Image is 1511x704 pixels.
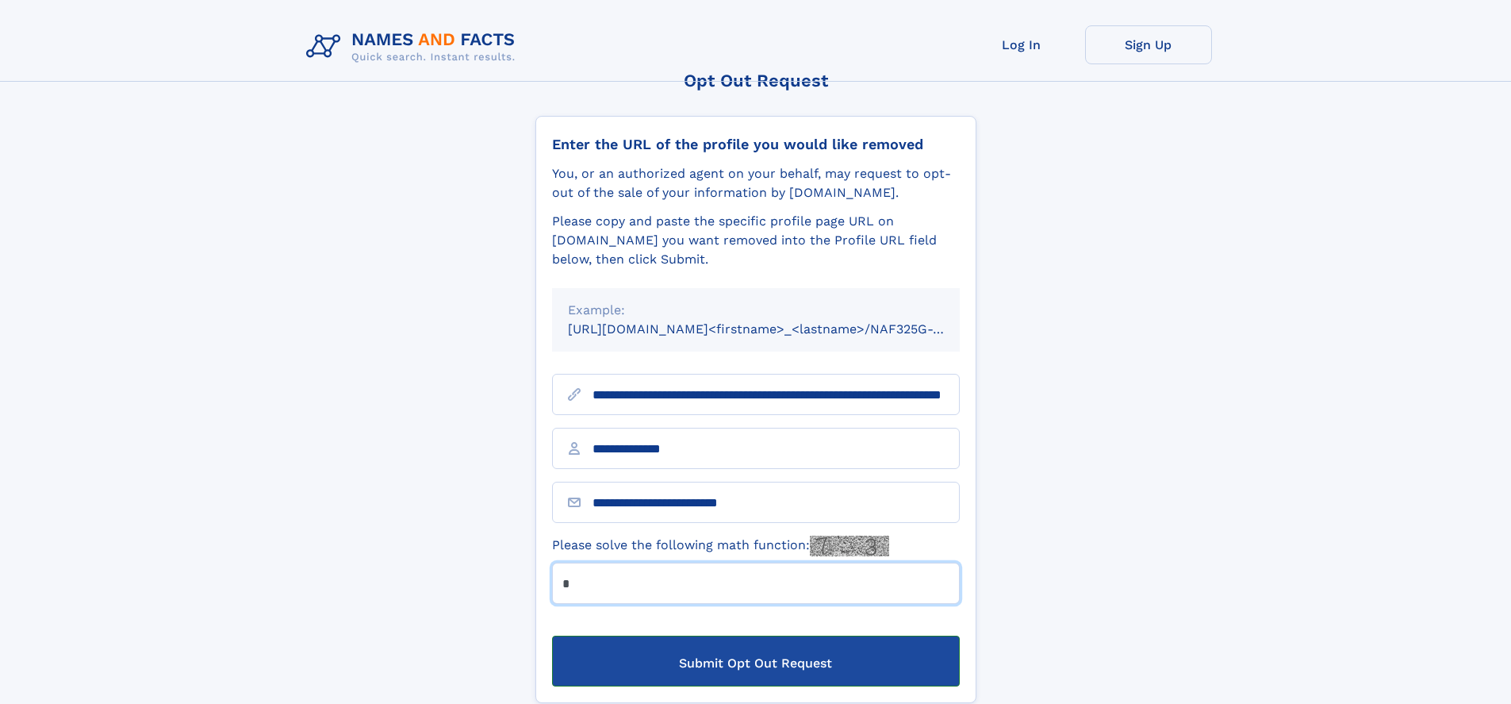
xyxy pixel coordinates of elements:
[552,212,960,269] div: Please copy and paste the specific profile page URL on [DOMAIN_NAME] you want removed into the Pr...
[552,636,960,687] button: Submit Opt Out Request
[568,321,990,337] small: [URL][DOMAIN_NAME]<firstname>_<lastname>/NAF325G-xxxxxxxx
[552,164,960,202] div: You, or an authorized agent on your behalf, may request to opt-out of the sale of your informatio...
[568,301,944,320] div: Example:
[552,536,889,556] label: Please solve the following math function:
[1085,25,1212,64] a: Sign Up
[958,25,1085,64] a: Log In
[300,25,528,68] img: Logo Names and Facts
[552,136,960,153] div: Enter the URL of the profile you would like removed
